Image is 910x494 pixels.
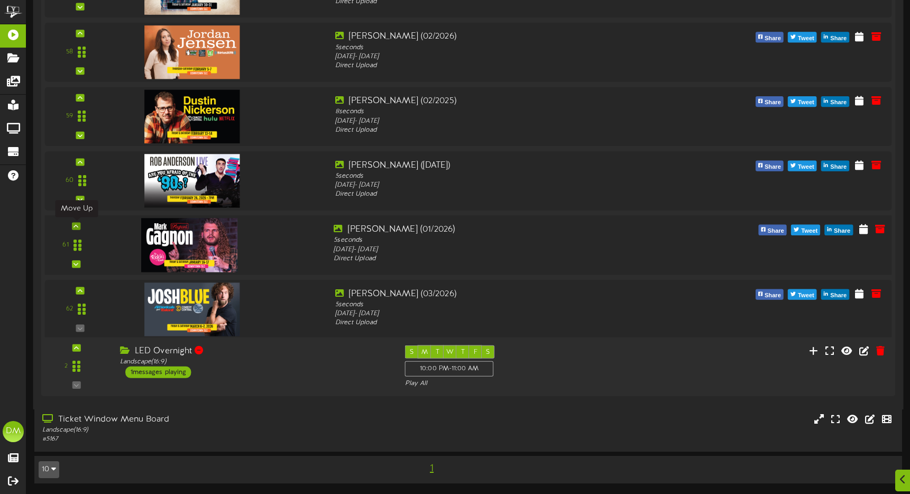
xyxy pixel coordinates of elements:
[765,225,786,237] span: Share
[756,289,784,300] button: Share
[42,414,388,426] div: Ticket Window Menu Board
[62,241,68,250] div: 61
[756,32,784,42] button: Share
[821,32,849,42] button: Share
[762,97,783,108] span: Share
[461,349,465,356] span: T
[758,225,787,235] button: Share
[762,32,783,44] span: Share
[144,154,240,207] img: 922e3da5-6c5c-44fc-ab16-c13fa0fec061.jpg
[334,245,674,254] div: [DATE] - [DATE]
[42,435,388,444] div: # 5167
[756,161,784,171] button: Share
[335,159,672,171] div: [PERSON_NAME] ([DATE])
[788,289,817,300] button: Tweet
[335,171,672,180] div: 5 seconds
[144,282,240,336] img: 8985d6fa-7a42-4dbe-bcda-d76557786f26.jpg
[410,349,413,356] span: S
[144,90,240,143] img: c79348f9-a356-4439-bde4-9fea8a648dd6.jpg
[125,367,191,378] div: 1 messages playing
[788,96,817,107] button: Tweet
[335,107,672,116] div: 8 seconds
[335,116,672,125] div: [DATE] - [DATE]
[334,236,674,245] div: 5 seconds
[66,176,73,185] div: 60
[799,225,820,237] span: Tweet
[821,161,849,171] button: Share
[335,181,672,190] div: [DATE] - [DATE]
[421,349,428,356] span: M
[335,190,672,199] div: Direct Upload
[405,379,603,388] div: Play All
[791,225,820,235] button: Tweet
[762,290,783,301] span: Share
[821,96,849,107] button: Share
[120,358,389,367] div: Landscape ( 16:9 )
[427,463,436,474] span: 1
[3,421,24,442] div: DM
[825,225,853,235] button: Share
[334,223,674,235] div: [PERSON_NAME] (01/2026)
[335,61,672,70] div: Direct Upload
[335,288,672,300] div: [PERSON_NAME] (03/2026)
[828,161,849,173] span: Share
[335,31,672,43] div: [PERSON_NAME] (02/2026)
[335,318,672,327] div: Direct Upload
[335,52,672,61] div: [DATE] - [DATE]
[66,112,73,121] div: 59
[436,349,439,356] span: T
[486,349,490,356] span: S
[788,161,817,171] button: Tweet
[821,289,849,300] button: Share
[335,95,672,107] div: [PERSON_NAME] (02/2025)
[42,426,388,435] div: Landscape ( 16:9 )
[335,43,672,52] div: 5 seconds
[120,345,389,358] div: LED Overnight
[335,126,672,135] div: Direct Upload
[334,254,674,264] div: Direct Upload
[335,309,672,318] div: [DATE] - [DATE]
[828,290,849,301] span: Share
[796,290,816,301] span: Tweet
[66,48,73,57] div: 58
[66,305,73,314] div: 62
[828,32,849,44] span: Share
[796,161,816,173] span: Tweet
[446,349,454,356] span: W
[762,161,783,173] span: Share
[796,97,816,108] span: Tweet
[796,32,816,44] span: Tweet
[832,225,852,237] span: Share
[405,361,494,377] div: 10:00 PM - 11:00 AM
[474,349,477,356] span: F
[828,97,849,108] span: Share
[335,300,672,309] div: 5 seconds
[39,461,59,478] button: 10
[788,32,817,42] button: Tweet
[144,25,240,79] img: d4cc7d2b-90cf-46cb-a565-17aee4ae232e.jpg
[756,96,784,107] button: Share
[141,218,237,272] img: d04d3f99-cf92-4459-b89a-fea48baba72a.jpg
